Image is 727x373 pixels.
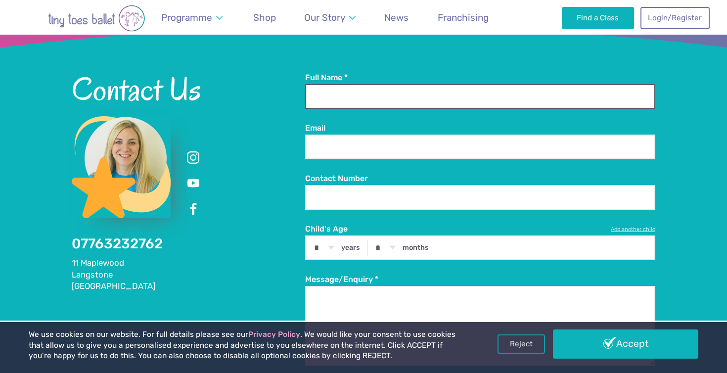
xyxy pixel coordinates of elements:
[156,6,227,29] a: Programme
[72,235,163,252] a: 07763232762
[161,12,212,23] span: Programme
[184,200,202,218] a: Facebook
[248,330,300,339] a: Privacy Policy
[304,12,345,23] span: Our Story
[562,7,635,29] a: Find a Class
[640,7,710,29] a: Login/Register
[253,12,276,23] span: Shop
[184,149,202,167] a: Instagram
[438,12,489,23] span: Franchising
[305,123,655,134] label: Email
[611,226,655,233] a: Add another child
[305,224,655,234] label: Child's Age
[433,6,493,29] a: Franchising
[300,6,361,29] a: Our Story
[17,5,176,32] img: tiny toes ballet
[553,329,698,358] a: Accept
[498,334,545,353] a: Reject
[305,274,655,285] label: Message/Enquiry *
[29,329,464,362] p: We use cookies on our website. For full details please see our . We would like your consent to us...
[248,6,280,29] a: Shop
[72,72,305,106] h2: Contact Us
[384,12,409,23] span: News
[403,243,429,252] label: months
[72,257,305,292] address: 11 Maplewood Langstone [GEOGRAPHIC_DATA]
[305,72,655,83] label: Full Name *
[341,243,360,252] label: years
[184,175,202,192] a: Youtube
[305,173,655,184] label: Contact Number
[380,6,413,29] a: News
